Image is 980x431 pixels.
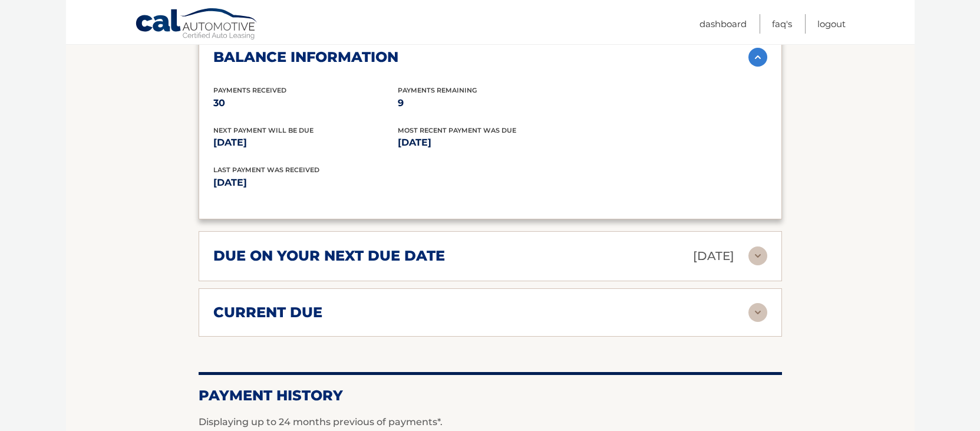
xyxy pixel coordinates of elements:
[213,134,398,151] p: [DATE]
[213,48,398,66] h2: balance information
[398,86,477,94] span: Payments Remaining
[213,166,319,174] span: Last Payment was received
[199,387,782,404] h2: Payment History
[748,303,767,322] img: accordion-rest.svg
[693,246,734,267] p: [DATE]
[772,14,792,34] a: FAQ's
[699,14,747,34] a: Dashboard
[213,175,490,191] p: [DATE]
[213,95,398,111] p: 30
[213,126,314,134] span: Next Payment will be due
[817,14,846,34] a: Logout
[213,247,445,265] h2: due on your next due date
[748,48,767,67] img: accordion-active.svg
[398,126,516,134] span: Most Recent Payment Was Due
[135,8,259,42] a: Cal Automotive
[748,246,767,265] img: accordion-rest.svg
[213,304,322,321] h2: current due
[398,134,582,151] p: [DATE]
[199,415,782,429] p: Displaying up to 24 months previous of payments*.
[398,95,582,111] p: 9
[213,86,286,94] span: Payments Received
